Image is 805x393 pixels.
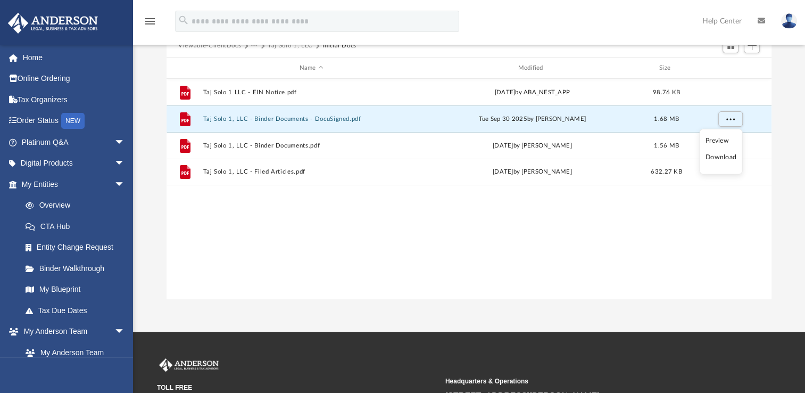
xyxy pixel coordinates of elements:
[7,89,141,110] a: Tax Organizers
[15,216,141,237] a: CTA Hub
[723,38,738,53] button: Switch to Grid View
[178,41,241,51] button: Viewable-ClientDocs
[653,89,680,95] span: 98.76 KB
[203,63,419,73] div: Name
[171,63,198,73] div: id
[692,63,767,73] div: id
[651,169,682,175] span: 632.27 KB
[7,47,141,68] a: Home
[7,321,136,342] a: My Anderson Teamarrow_drop_down
[144,15,156,28] i: menu
[645,63,688,73] div: Size
[15,300,141,321] a: Tax Due Dates
[268,41,313,51] button: Taj Solo 1, LLC
[157,383,438,392] small: TOLL FREE
[15,237,141,258] a: Entity Change Request
[424,114,641,124] div: Tue Sep 30 2025 by [PERSON_NAME]
[178,14,189,26] i: search
[706,135,736,146] li: Preview
[5,13,101,34] img: Anderson Advisors Platinum Portal
[203,168,420,175] button: Taj Solo 1, LLC - Filed Articles.pdf
[781,13,797,29] img: User Pic
[203,89,420,96] button: Taj Solo 1 LLC - EIN Notice.pdf
[654,143,679,149] span: 1.56 MB
[157,358,221,372] img: Anderson Advisors Platinum Portal
[424,141,641,151] div: [DATE] by [PERSON_NAME]
[203,116,420,122] button: Taj Solo 1, LLC - Binder Documents - DocuSigned.pdf
[61,113,85,129] div: NEW
[424,167,641,177] div: [DATE] by [PERSON_NAME]
[167,79,771,299] div: grid
[7,68,141,89] a: Online Ordering
[15,195,141,216] a: Overview
[718,111,743,127] button: More options
[7,110,141,132] a: Order StatusNEW
[7,153,141,174] a: Digital Productsarrow_drop_down
[445,376,726,386] small: Headquarters & Operations
[744,38,760,53] button: Add
[654,116,679,122] span: 1.68 MB
[706,152,736,163] li: Download
[251,41,258,51] button: ···
[15,258,141,279] a: Binder Walkthrough
[15,342,130,363] a: My Anderson Team
[203,142,420,149] button: Taj Solo 1, LLC - Binder Documents.pdf
[15,279,136,300] a: My Blueprint
[7,132,141,153] a: Platinum Q&Aarrow_drop_down
[114,153,136,175] span: arrow_drop_down
[424,63,641,73] div: Modified
[114,132,136,153] span: arrow_drop_down
[7,174,141,195] a: My Entitiesarrow_drop_down
[699,129,742,175] ul: More options
[114,321,136,343] span: arrow_drop_down
[424,88,641,97] div: [DATE] by ABA_NEST_APP
[144,20,156,28] a: menu
[114,174,136,195] span: arrow_drop_down
[322,41,356,51] button: Initial Docs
